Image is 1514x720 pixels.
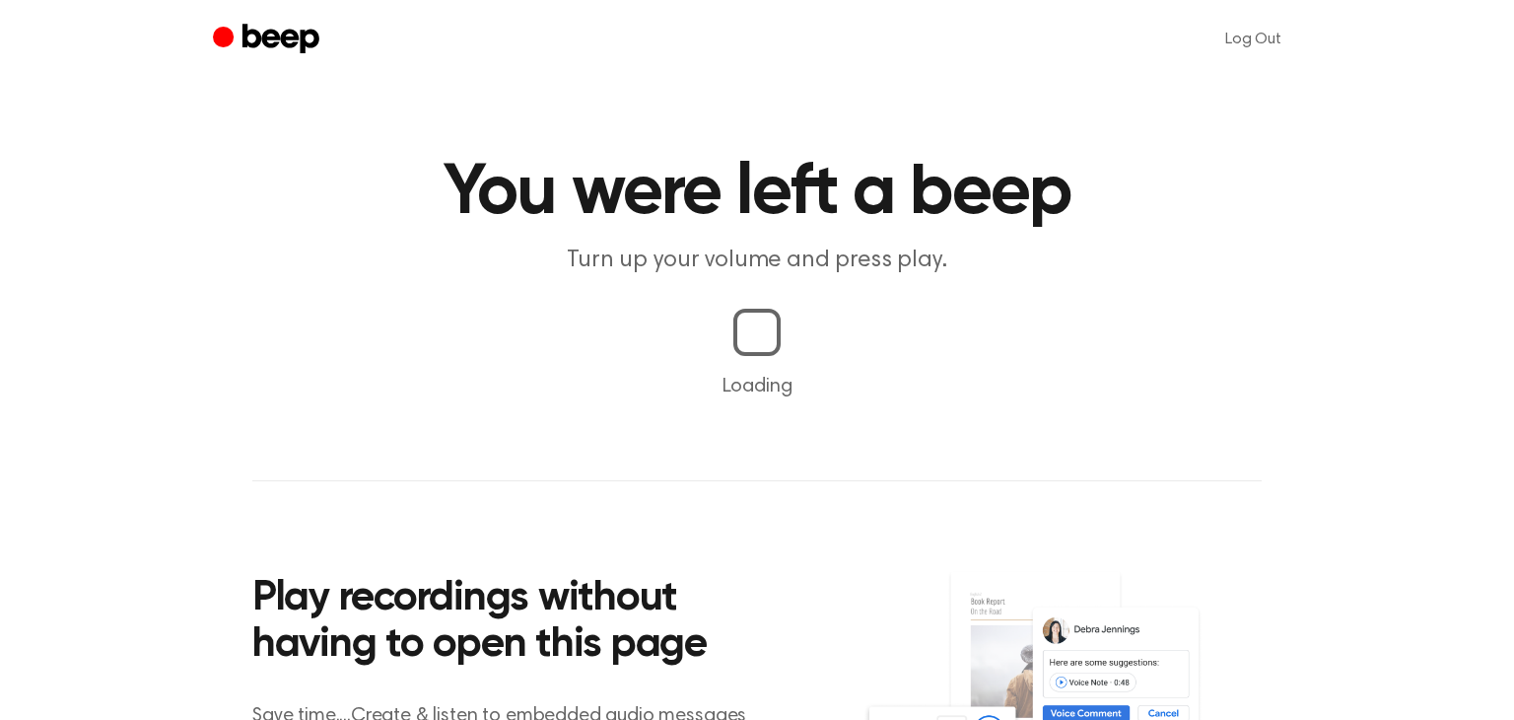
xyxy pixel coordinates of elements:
[1205,16,1301,63] a: Log Out
[213,21,324,59] a: Beep
[24,372,1490,401] p: Loading
[378,245,1135,277] p: Turn up your volume and press play.
[252,576,784,670] h2: Play recordings without having to open this page
[252,158,1262,229] h1: You were left a beep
